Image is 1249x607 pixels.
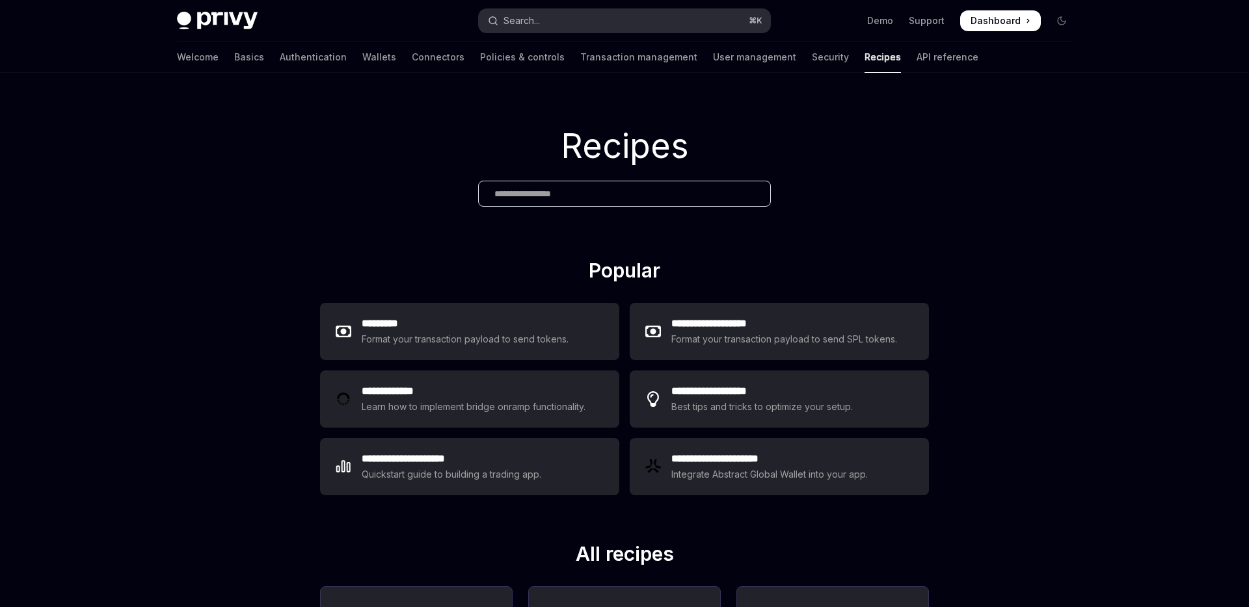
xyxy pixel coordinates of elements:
a: Policies & controls [480,42,565,73]
a: Support [909,14,945,27]
a: Recipes [865,42,901,73]
div: Integrate Abstract Global Wallet into your app. [671,467,869,482]
a: User management [713,42,796,73]
h2: All recipes [320,542,929,571]
a: Demo [867,14,893,27]
a: **** **** ***Learn how to implement bridge onramp functionality. [320,370,619,428]
div: Search... [504,13,540,29]
span: ⌘ K [749,16,762,26]
button: Toggle dark mode [1051,10,1072,31]
div: Format your transaction payload to send SPL tokens. [671,331,898,347]
a: Connectors [412,42,464,73]
a: Welcome [177,42,219,73]
span: Dashboard [971,14,1021,27]
a: Wallets [362,42,396,73]
img: dark logo [177,12,258,30]
a: Transaction management [580,42,697,73]
a: API reference [917,42,978,73]
a: Basics [234,42,264,73]
div: Format your transaction payload to send tokens. [362,331,569,347]
div: Best tips and tricks to optimize your setup. [671,399,855,415]
a: Security [812,42,849,73]
a: Authentication [280,42,347,73]
a: **** ****Format your transaction payload to send tokens. [320,303,619,360]
h2: Popular [320,259,929,287]
button: Open search [479,9,770,32]
a: Dashboard [960,10,1041,31]
div: Quickstart guide to building a trading app. [362,467,542,482]
div: Learn how to implement bridge onramp functionality. [362,399,589,415]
